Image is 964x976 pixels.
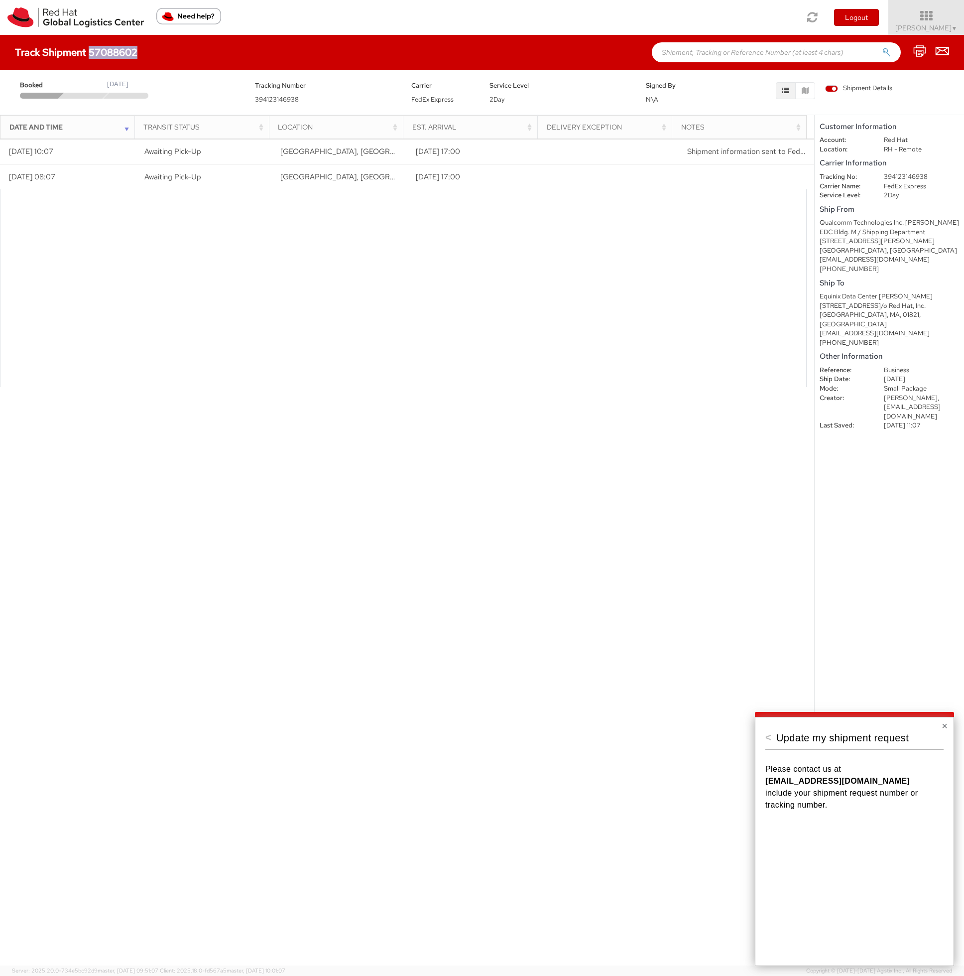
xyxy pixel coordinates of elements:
h5: Signed By [646,82,709,89]
dt: Mode: [812,384,876,394]
dt: Account: [812,136,876,145]
div: Location [278,122,400,132]
div: Qualcomm Technologies Inc. [PERSON_NAME] [820,218,959,228]
span: 2Day [489,95,504,104]
div: Est. Arrival [412,122,534,132]
span: Awaiting Pick-Up [144,172,201,182]
h5: Other Information [820,352,959,361]
span: [PERSON_NAME], [884,394,939,402]
button: < [765,732,771,742]
div: Date and Time [9,122,131,132]
span: San Diego, CA, US [280,146,517,156]
span: master, [DATE] 09:51:07 [98,967,158,974]
div: [GEOGRAPHIC_DATA], [GEOGRAPHIC_DATA] [820,246,959,256]
dt: Carrier Name: [812,182,876,191]
div: [STREET_ADDRESS]/o Red Hat, Inc. [820,301,959,311]
td: [DATE] 17:00 [407,164,543,189]
span: Client: 2025.18.0-fd567a5 [160,967,285,974]
h5: Service Level [489,82,631,89]
span: Shipment Details [825,84,892,93]
div: EDC Bldg. M / Shipping Department [STREET_ADDRESS][PERSON_NAME] [820,228,959,246]
div: Transit Status [143,122,265,132]
div: Notes [681,122,803,132]
span: Booked [20,81,63,90]
div: [EMAIL_ADDRESS][DOMAIN_NAME] [820,329,959,338]
dt: Location: [812,145,876,154]
span: N\A [646,95,658,104]
td: [DATE] 17:00 [407,139,543,164]
span: [PERSON_NAME] [895,23,958,32]
h4: Track Shipment 57088602 [15,47,137,58]
dt: Service Level: [812,191,876,200]
div: [GEOGRAPHIC_DATA], MA, 01821, [GEOGRAPHIC_DATA] [820,310,959,329]
p: Update my shipment request [776,731,941,744]
label: Shipment Details [825,84,892,95]
span: 394123146938 [255,95,299,104]
button: Need help? [156,8,221,24]
div: Equinix Data Center [PERSON_NAME] [820,292,959,301]
dt: Tracking No: [812,172,876,182]
button: Logout [834,9,879,26]
span: Awaiting Pick-Up [144,146,201,156]
strong: [EMAIL_ADDRESS][DOMAIN_NAME] [765,777,910,785]
dt: Last Saved: [812,421,876,430]
dt: Ship Date: [812,375,876,384]
span: ▼ [952,24,958,32]
dt: Creator: [812,394,876,403]
h5: Ship To [820,279,959,287]
h5: Ship From [820,205,959,214]
div: [PHONE_NUMBER] [820,338,959,348]
div: Delivery Exception [547,122,669,132]
span: Copyright © [DATE]-[DATE] Agistix Inc., All Rights Reserved [806,967,952,975]
dt: Reference: [812,366,876,375]
button: Close [942,721,948,731]
p: include your shipment request number or tracking number. [765,787,944,811]
p: Please contact us at [765,763,944,775]
span: San Diego, CA, US [280,172,517,182]
span: Server: 2025.20.0-734e5bc92d9 [12,967,158,974]
span: Shipment information sent to FedEx [687,146,808,156]
h5: Tracking Number [255,82,396,89]
h5: Carrier [411,82,475,89]
span: master, [DATE] 10:01:07 [227,967,285,974]
span: FedEx Express [411,95,454,104]
div: [EMAIL_ADDRESS][DOMAIN_NAME] [820,255,959,265]
h5: Carrier Information [820,159,959,167]
img: rh-logistics-00dfa346123c4ec078e1.svg [7,7,144,27]
div: [PHONE_NUMBER] [820,265,959,274]
input: Shipment, Tracking or Reference Number (at least 4 chars) [652,42,901,62]
div: [DATE] [107,80,128,89]
h5: Customer Information [820,123,959,131]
